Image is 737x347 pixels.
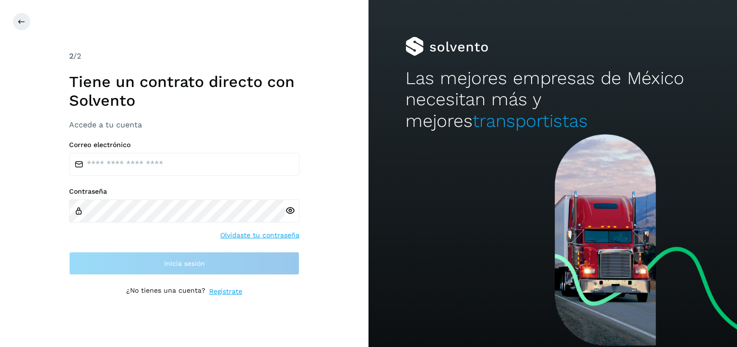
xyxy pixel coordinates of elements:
[69,187,299,196] label: Contraseña
[69,120,299,129] h3: Accede a tu cuenta
[69,141,299,149] label: Correo electrónico
[405,68,700,132] h2: Las mejores empresas de México necesitan más y mejores
[69,252,299,275] button: Inicia sesión
[69,73,299,110] h1: Tiene un contrato directo con Solvento
[69,50,299,62] div: /2
[220,230,299,240] a: Olvidaste tu contraseña
[473,111,588,131] span: transportistas
[209,286,242,297] a: Regístrate
[69,51,73,61] span: 2
[126,286,205,297] p: ¿No tienes una cuenta?
[164,260,205,267] span: Inicia sesión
